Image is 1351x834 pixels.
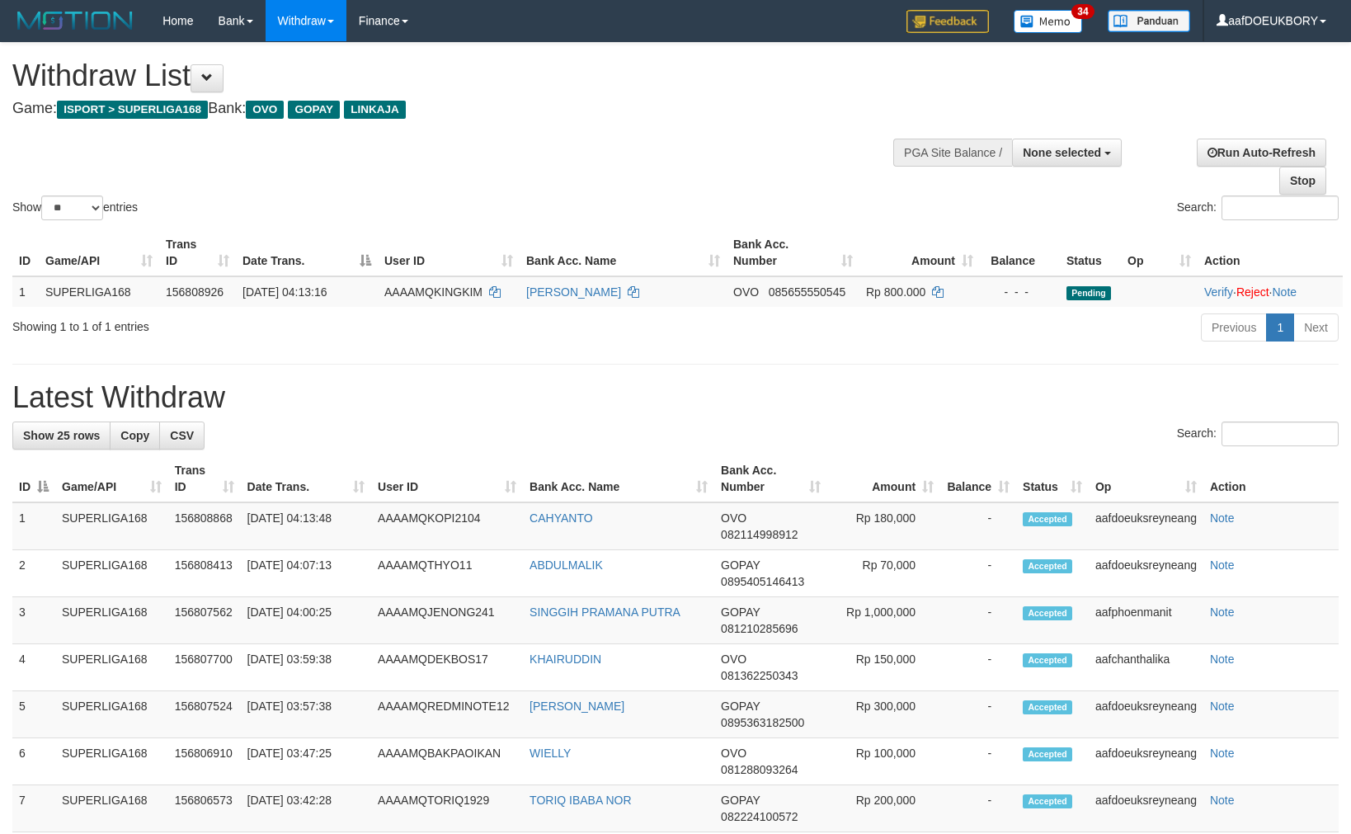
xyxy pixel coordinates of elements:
[1222,196,1339,220] input: Search:
[371,785,523,832] td: AAAAMQTORIQ1929
[893,139,1012,167] div: PGA Site Balance /
[721,511,746,525] span: OVO
[721,747,746,760] span: OVO
[55,550,168,597] td: SUPERLIGA168
[530,558,603,572] a: ABDULMALIK
[170,429,194,442] span: CSV
[986,284,1053,300] div: - - -
[721,669,798,682] span: Copy 081362250343 to clipboard
[1089,455,1203,502] th: Op: activate to sort column ascending
[168,550,241,597] td: 156808413
[1089,502,1203,550] td: aafdoeuksreyneang
[168,597,241,644] td: 156807562
[371,738,523,785] td: AAAAMQBAKPAOIKAN
[1210,558,1235,572] a: Note
[940,785,1016,832] td: -
[1266,313,1294,342] a: 1
[827,597,940,644] td: Rp 1,000,000
[168,502,241,550] td: 156808868
[12,101,884,117] h4: Game: Bank:
[241,597,371,644] td: [DATE] 04:00:25
[241,785,371,832] td: [DATE] 03:42:28
[12,644,55,691] td: 4
[1121,229,1198,276] th: Op: activate to sort column ascending
[906,10,989,33] img: Feedback.jpg
[344,101,406,119] span: LINKAJA
[1023,794,1072,808] span: Accepted
[12,502,55,550] td: 1
[1108,10,1190,32] img: panduan.png
[1177,422,1339,446] label: Search:
[721,810,798,823] span: Copy 082224100572 to clipboard
[1023,747,1072,761] span: Accepted
[378,229,520,276] th: User ID: activate to sort column ascending
[1089,785,1203,832] td: aafdoeuksreyneang
[55,785,168,832] td: SUPERLIGA168
[721,763,798,776] span: Copy 081288093264 to clipboard
[733,285,759,299] span: OVO
[1222,422,1339,446] input: Search:
[1023,653,1072,667] span: Accepted
[721,700,760,713] span: GOPAY
[120,429,149,442] span: Copy
[827,550,940,597] td: Rp 70,000
[1012,139,1122,167] button: None selected
[55,738,168,785] td: SUPERLIGA168
[1089,738,1203,785] td: aafdoeuksreyneang
[1089,550,1203,597] td: aafdoeuksreyneang
[940,597,1016,644] td: -
[940,644,1016,691] td: -
[530,700,624,713] a: [PERSON_NAME]
[12,59,884,92] h1: Withdraw List
[12,276,39,307] td: 1
[1023,146,1101,159] span: None selected
[940,502,1016,550] td: -
[57,101,208,119] span: ISPORT > SUPERLIGA168
[721,528,798,541] span: Copy 082114998912 to clipboard
[1060,229,1121,276] th: Status
[55,644,168,691] td: SUPERLIGA168
[827,691,940,738] td: Rp 300,000
[246,101,284,119] span: OVO
[866,285,925,299] span: Rp 800.000
[1066,286,1111,300] span: Pending
[288,101,340,119] span: GOPAY
[168,455,241,502] th: Trans ID: activate to sort column ascending
[1210,605,1235,619] a: Note
[1203,455,1339,502] th: Action
[1023,512,1072,526] span: Accepted
[1198,229,1343,276] th: Action
[1014,10,1083,33] img: Button%20Memo.svg
[241,644,371,691] td: [DATE] 03:59:38
[241,502,371,550] td: [DATE] 04:13:48
[727,229,859,276] th: Bank Acc. Number: activate to sort column ascending
[526,285,621,299] a: [PERSON_NAME]
[530,511,593,525] a: CAHYANTO
[859,229,980,276] th: Amount: activate to sort column ascending
[827,785,940,832] td: Rp 200,000
[168,691,241,738] td: 156807524
[1210,653,1235,666] a: Note
[159,422,205,450] a: CSV
[1279,167,1326,195] a: Stop
[1177,196,1339,220] label: Search:
[1023,700,1072,714] span: Accepted
[12,312,551,335] div: Showing 1 to 1 of 1 entries
[1236,285,1269,299] a: Reject
[721,622,798,635] span: Copy 081210285696 to clipboard
[55,502,168,550] td: SUPERLIGA168
[530,605,680,619] a: SINGGIH PRAMANA PUTRA
[1293,313,1339,342] a: Next
[241,738,371,785] td: [DATE] 03:47:25
[721,653,746,666] span: OVO
[12,455,55,502] th: ID: activate to sort column descending
[520,229,727,276] th: Bank Acc. Name: activate to sort column ascending
[41,196,103,220] select: Showentries
[12,738,55,785] td: 6
[530,653,601,666] a: KHAIRUDDIN
[721,575,804,588] span: Copy 0895405146413 to clipboard
[371,644,523,691] td: AAAAMQDEKBOS17
[12,691,55,738] td: 5
[769,285,845,299] span: Copy 085655550545 to clipboard
[12,381,1339,414] h1: Latest Withdraw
